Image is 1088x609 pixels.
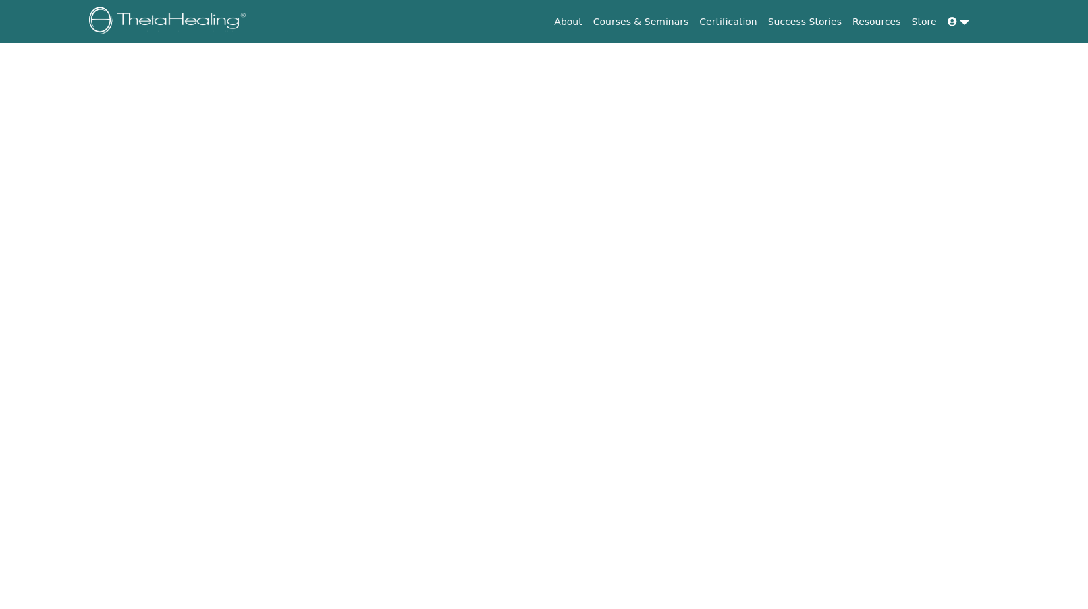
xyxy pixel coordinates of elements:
a: About [549,9,587,34]
a: Store [906,9,942,34]
a: Resources [847,9,906,34]
a: Certification [694,9,762,34]
a: Courses & Seminars [588,9,695,34]
a: Success Stories [763,9,847,34]
img: logo.png [89,7,250,37]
